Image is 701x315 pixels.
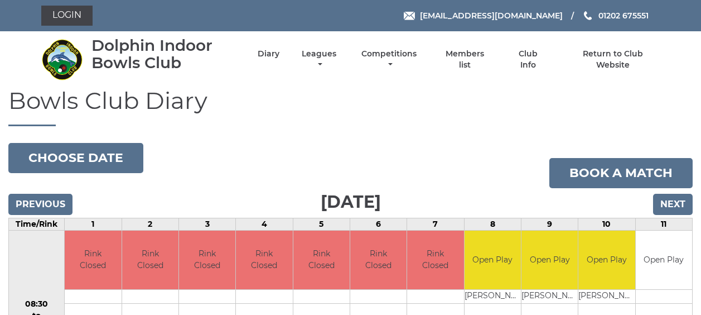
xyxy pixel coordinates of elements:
[653,194,693,215] input: Next
[8,143,143,173] button: Choose date
[404,12,415,20] img: Email
[41,6,93,26] a: Login
[465,231,521,289] td: Open Play
[179,231,235,289] td: Rink Closed
[635,218,692,231] td: 11
[521,231,578,289] td: Open Play
[636,231,692,289] td: Open Play
[420,11,563,21] span: [EMAIL_ADDRESS][DOMAIN_NAME]
[178,218,235,231] td: 3
[359,49,420,70] a: Competitions
[439,49,490,70] a: Members list
[350,218,407,231] td: 6
[9,218,65,231] td: Time/Rink
[407,218,464,231] td: 7
[578,218,635,231] td: 10
[91,37,238,71] div: Dolphin Indoor Bowls Club
[584,11,592,20] img: Phone us
[122,218,178,231] td: 2
[8,88,693,126] h1: Bowls Club Diary
[236,231,292,289] td: Rink Closed
[578,231,635,289] td: Open Play
[404,9,563,22] a: Email [EMAIL_ADDRESS][DOMAIN_NAME]
[293,218,350,231] td: 5
[578,289,635,303] td: [PERSON_NAME]
[598,11,649,21] span: 01202 675551
[465,289,521,303] td: [PERSON_NAME]
[565,49,660,70] a: Return to Club Website
[549,158,693,188] a: Book a match
[350,231,407,289] td: Rink Closed
[65,231,121,289] td: Rink Closed
[236,218,293,231] td: 4
[521,289,578,303] td: [PERSON_NAME]
[41,39,83,80] img: Dolphin Indoor Bowls Club
[464,218,521,231] td: 8
[582,9,649,22] a: Phone us 01202 675551
[510,49,547,70] a: Club Info
[293,231,350,289] td: Rink Closed
[65,218,122,231] td: 1
[8,194,72,215] input: Previous
[407,231,463,289] td: Rink Closed
[521,218,578,231] td: 9
[258,49,279,59] a: Diary
[299,49,339,70] a: Leagues
[122,231,178,289] td: Rink Closed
